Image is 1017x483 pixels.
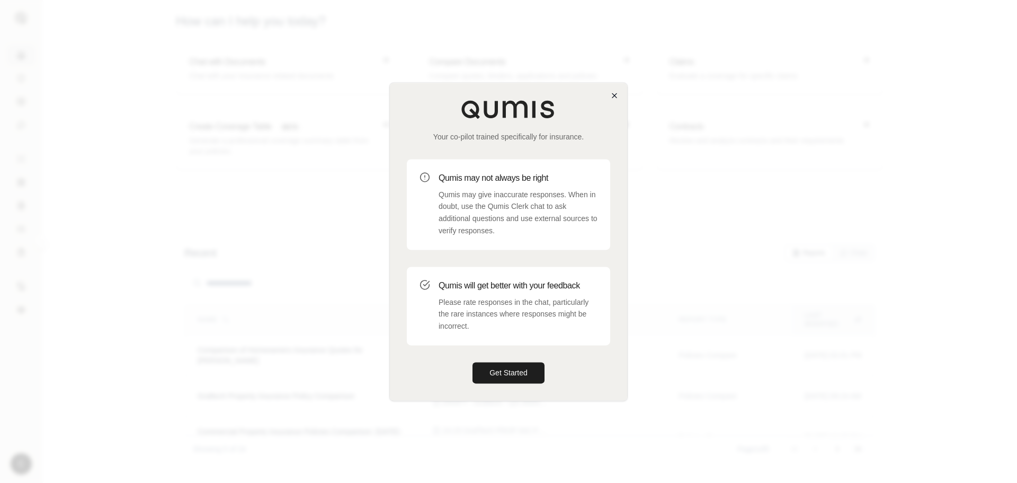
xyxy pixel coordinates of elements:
p: Please rate responses in the chat, particularly the rare instances where responses might be incor... [439,296,597,332]
p: Qumis may give inaccurate responses. When in doubt, use the Qumis Clerk chat to ask additional qu... [439,189,597,237]
h3: Qumis may not always be right [439,172,597,185]
h3: Qumis will get better with your feedback [439,279,597,292]
img: Qumis Logo [461,100,556,119]
button: Get Started [472,362,545,383]
p: Your co-pilot trained specifically for insurance. [407,131,610,142]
